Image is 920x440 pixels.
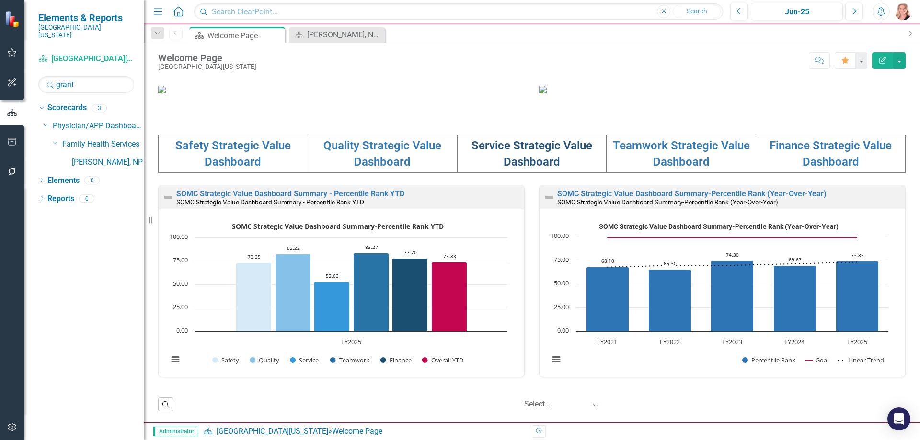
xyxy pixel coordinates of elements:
text: 73.83 [443,253,456,259]
small: [GEOGRAPHIC_DATA][US_STATE] [38,23,134,39]
input: Search Below... [38,76,134,93]
a: Family Health Services [62,139,144,150]
path: FY2025, 52.63. Service. [314,282,350,331]
path: FY2023, 74.3. Percentile Rank. [711,260,754,331]
a: Teamwork Strategic Value Dashboard [613,139,750,169]
button: Show Percentile Rank [742,356,796,364]
div: [GEOGRAPHIC_DATA][US_STATE] [158,63,256,70]
text: 0.00 [176,326,188,335]
g: Service, bar series 3 of 6 with 1 bar. [314,282,350,331]
span: Administrator [153,427,198,436]
path: FY2024, 69.67. Percentile Rank. [774,265,816,331]
g: Safety, bar series 1 of 6 with 1 bar. [236,262,272,331]
path: FY2025, 77.7. Finance. [392,258,428,331]
a: [GEOGRAPHIC_DATA][US_STATE] [217,427,328,436]
a: Quality Strategic Value Dashboard [323,139,441,169]
svg: Interactive chart [544,219,893,374]
input: Search ClearPoint... [194,3,723,20]
text: FY2023 [722,338,742,346]
img: Not Defined [543,192,555,203]
text: 77.70 [404,249,417,256]
text: FY2021 [597,338,617,346]
div: Open Intercom Messenger [887,407,910,430]
button: Jun-25 [751,3,843,20]
text: 74.30 [726,251,739,258]
button: Show Teamwork [330,356,369,364]
text: 50.00 [173,279,188,288]
svg: Interactive chart [163,219,512,374]
a: SOMC Strategic Value Dashboard Summary-Percentile Rank (Year-Over-Year) [557,189,827,198]
g: Goal, series 2 of 3. Line with 5 data points. [606,236,859,239]
div: 0 [84,176,100,184]
text: SOMC Strategic Value Dashboard Summary-Percentile Rank (Year-Over-Year) [599,223,839,230]
text: 52.63 [326,272,339,279]
button: Show Safety [212,356,239,364]
text: 25.00 [554,303,569,311]
path: FY2022, 65.3. Percentile Rank. [649,269,691,331]
g: Quality, bar series 2 of 6 with 1 bar. [276,254,311,331]
div: Welcome Page [207,30,283,42]
g: Finance, bar series 5 of 6 with 1 bar. [392,258,428,331]
path: FY2025, 73.834. Overall YTD. [432,262,467,331]
text: 50.00 [554,279,569,287]
div: Jun-25 [754,6,839,18]
text: FY2022 [660,338,680,346]
button: View chart menu, SOMC Strategic Value Dashboard Summary-Percentile Rank YTD [169,353,182,366]
text: FY2024 [784,338,805,346]
div: » [203,426,525,437]
button: Search [673,5,721,18]
div: Welcome Page [158,53,256,63]
g: Teamwork, bar series 4 of 6 with 1 bar. [354,253,389,331]
path: FY2025, 83.27. Teamwork. [354,253,389,331]
div: [PERSON_NAME], NP - Dashboard [307,29,382,41]
a: [GEOGRAPHIC_DATA][US_STATE] [38,54,134,65]
text: FY2025 [341,338,361,346]
text: 100.00 [551,231,569,240]
text: 73.35 [248,253,261,260]
text: 100.00 [170,232,188,241]
div: 0 [79,194,94,203]
button: View chart menu, SOMC Strategic Value Dashboard Summary-Percentile Rank (Year-Over-Year) [550,353,563,366]
path: FY2021, 68.1. Percentile Rank. [586,267,629,331]
a: Finance Strategic Value Dashboard [770,139,892,169]
div: 3 [92,104,107,112]
a: Scorecards [47,102,87,113]
text: 68.10 [601,258,614,264]
button: Show Finance [380,356,412,364]
div: Double-Click to Edit [539,185,906,377]
button: Show Overall YTD [422,356,464,364]
small: SOMC Strategic Value Dashboard Summary-Percentile Rank (Year-Over-Year) [557,198,778,206]
small: SOMC Strategic Value Dashboard Summary - Percentile Rank YTD [176,198,364,206]
div: Double-Click to Edit [158,185,525,377]
button: Show Service [290,356,319,364]
path: FY2025, 73.35. Safety. [236,262,272,331]
button: Show Linear Trend [838,356,885,364]
text: 0.00 [557,326,569,335]
img: download%20somc%20strategic%20values%20v2.png [539,86,547,93]
g: Overall YTD, bar series 6 of 6 with 1 bar. [432,262,467,331]
a: Safety Strategic Value Dashboard [175,139,291,169]
text: 25.00 [173,303,188,311]
a: [PERSON_NAME], NP [72,157,144,168]
text: 73.83 [851,252,864,259]
span: Elements & Reports [38,12,134,23]
img: Not Defined [162,192,174,203]
div: SOMC Strategic Value Dashboard Summary-Percentile Rank YTD. Highcharts interactive chart. [163,219,519,374]
text: 82.22 [287,245,300,251]
text: 75.00 [173,256,188,264]
button: Show Goal [805,356,828,364]
text: 69.67 [789,256,802,263]
div: Welcome Page [332,427,382,436]
text: 65.30 [664,260,677,267]
a: Physician/APP Dashboards [53,121,144,132]
div: SOMC Strategic Value Dashboard Summary-Percentile Rank (Year-Over-Year). Highcharts interactive c... [544,219,900,374]
text: 75.00 [554,255,569,264]
text: 83.27 [365,244,378,250]
span: Search [687,7,707,15]
a: [PERSON_NAME], NP - Dashboard [291,29,382,41]
path: FY2025, 82.22. Quality. [276,254,311,331]
img: ClearPoint Strategy [4,11,22,28]
a: SOMC Strategic Value Dashboard Summary - Percentile Rank YTD [176,189,404,198]
text: FY2025 [847,338,867,346]
text: SOMC Strategic Value Dashboard Summary-Percentile Rank YTD [232,222,444,231]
